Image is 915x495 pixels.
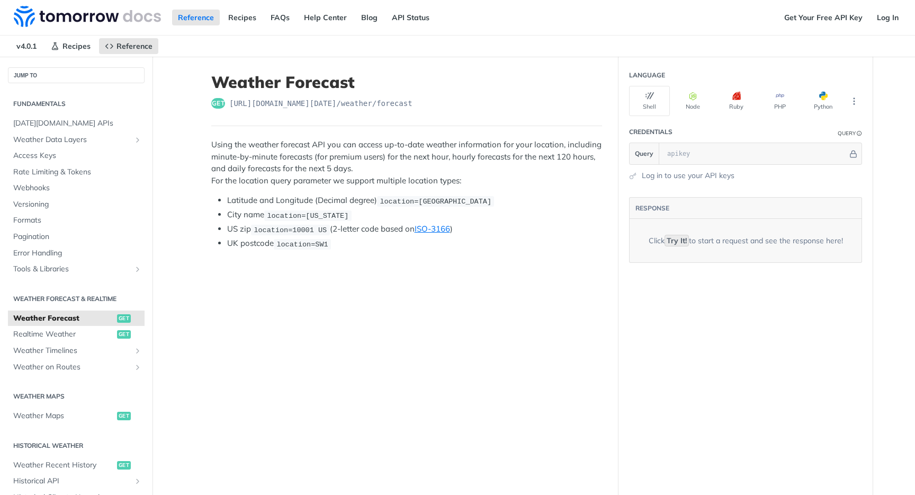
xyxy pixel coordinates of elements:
[13,135,131,145] span: Weather Data Layers
[229,98,412,109] span: https://api.tomorrow.io/v4/weather/forecast
[13,411,114,421] span: Weather Maps
[13,151,142,161] span: Access Keys
[649,235,843,246] div: Click to start a request and see the response here!
[13,346,131,356] span: Weather Timelines
[849,96,859,106] svg: More ellipsis
[8,441,145,450] h2: Historical Weather
[172,10,220,25] a: Reference
[265,10,295,25] a: FAQs
[274,239,331,250] code: location=SW1
[133,136,142,144] button: Show subpages for Weather Data Layers
[227,237,602,250] li: UK postcode
[662,143,848,164] input: apikey
[635,149,653,158] span: Query
[8,326,145,342] a: Realtime Weatherget
[227,195,602,207] li: Latitude and Longitude (Decimal degree)
[62,41,91,51] span: Recipes
[11,38,42,54] span: v4.0.1
[117,314,131,323] span: get
[629,86,670,116] button: Shell
[13,362,131,373] span: Weather on Routes
[8,116,145,131] a: [DATE][DOMAIN_NAME] APIs
[227,223,602,235] li: US zip (2-letter code based on )
[8,245,145,261] a: Error Handling
[635,203,670,214] button: RESPONSE
[355,10,383,25] a: Blog
[8,180,145,196] a: Webhooks
[13,118,142,129] span: [DATE][DOMAIN_NAME] APIs
[8,408,145,424] a: Weather Mapsget
[211,98,225,109] span: get
[8,343,145,359] a: Weather TimelinesShow subpages for Weather Timelines
[377,196,494,207] code: location=[GEOGRAPHIC_DATA]
[133,363,142,372] button: Show subpages for Weather on Routes
[13,264,131,275] span: Tools & Libraries
[13,476,131,487] span: Historical API
[8,148,145,164] a: Access Keys
[848,148,859,159] button: Hide
[13,183,142,193] span: Webhooks
[222,10,262,25] a: Recipes
[8,99,145,109] h2: Fundamentals
[415,224,450,234] a: ISO-3166
[13,313,114,324] span: Weather Forecast
[629,127,672,137] div: Credentials
[8,197,145,213] a: Versioning
[8,457,145,473] a: Weather Recent Historyget
[13,167,142,178] span: Rate Limiting & Tokens
[8,473,145,489] a: Historical APIShow subpages for Historical API
[838,129,856,137] div: Query
[8,359,145,375] a: Weather on RoutesShow subpages for Weather on Routes
[116,41,152,51] span: Reference
[8,229,145,245] a: Pagination
[8,213,145,228] a: Formats
[871,10,904,25] a: Log In
[672,86,713,116] button: Node
[8,311,145,326] a: Weather Forecastget
[13,232,142,242] span: Pagination
[99,38,158,54] a: Reference
[211,73,602,92] h1: Weather Forecast
[838,129,862,137] div: QueryInformation
[45,38,96,54] a: Recipes
[665,235,689,246] code: Try It!
[211,139,602,187] p: Using the weather forecast API you can access up-to-date weather information for your location, i...
[8,294,145,304] h2: Weather Forecast & realtime
[13,460,114,471] span: Weather Recent History
[846,93,862,109] button: More Languages
[8,392,145,401] h2: Weather Maps
[298,10,353,25] a: Help Center
[8,132,145,148] a: Weather Data LayersShow subpages for Weather Data Layers
[8,261,145,277] a: Tools & LibrariesShow subpages for Tools & Libraries
[759,86,800,116] button: PHP
[13,215,142,226] span: Formats
[857,131,862,136] i: Information
[133,265,142,273] button: Show subpages for Tools & Libraries
[117,461,131,470] span: get
[13,329,114,340] span: Realtime Weather
[13,199,142,210] span: Versioning
[14,6,161,27] img: Tomorrow.io Weather API Docs
[642,170,734,181] a: Log in to use your API keys
[803,86,844,116] button: Python
[227,209,602,221] li: City name
[251,225,330,235] code: location=10001 US
[117,412,131,420] span: get
[8,164,145,180] a: Rate Limiting & Tokens
[716,86,757,116] button: Ruby
[133,477,142,485] button: Show subpages for Historical API
[778,10,868,25] a: Get Your Free API Key
[133,347,142,355] button: Show subpages for Weather Timelines
[629,70,665,80] div: Language
[13,248,142,259] span: Error Handling
[117,330,131,339] span: get
[386,10,435,25] a: API Status
[8,67,145,83] button: JUMP TO
[630,143,659,164] button: Query
[264,210,352,221] code: location=[US_STATE]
